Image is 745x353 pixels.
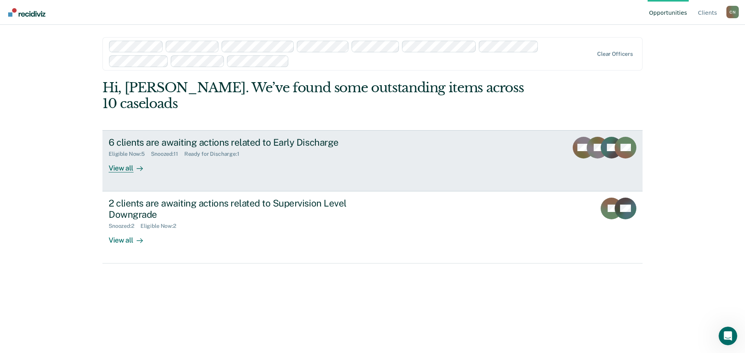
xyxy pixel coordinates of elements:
iframe: Intercom live chat [719,327,737,345]
div: View all [109,157,152,172]
div: 2 clients are awaiting actions related to Supervision Level Downgrade [109,198,381,220]
div: Eligible Now : 5 [109,151,151,157]
div: C N [726,6,739,18]
div: Clear officers [597,51,633,57]
div: Snoozed : 2 [109,223,140,229]
button: Profile dropdown button [726,6,739,18]
div: Ready for Discharge : 1 [184,151,246,157]
a: 6 clients are awaiting actions related to Early DischargeEligible Now:5Snoozed:11Ready for Discha... [102,130,643,191]
div: View all [109,229,152,245]
div: Eligible Now : 2 [140,223,182,229]
div: Snoozed : 11 [151,151,184,157]
img: Recidiviz [8,8,45,17]
a: 2 clients are awaiting actions related to Supervision Level DowngradeSnoozed:2Eligible Now:2View all [102,191,643,263]
div: 6 clients are awaiting actions related to Early Discharge [109,137,381,148]
div: Hi, [PERSON_NAME]. We’ve found some outstanding items across 10 caseloads [102,80,535,112]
